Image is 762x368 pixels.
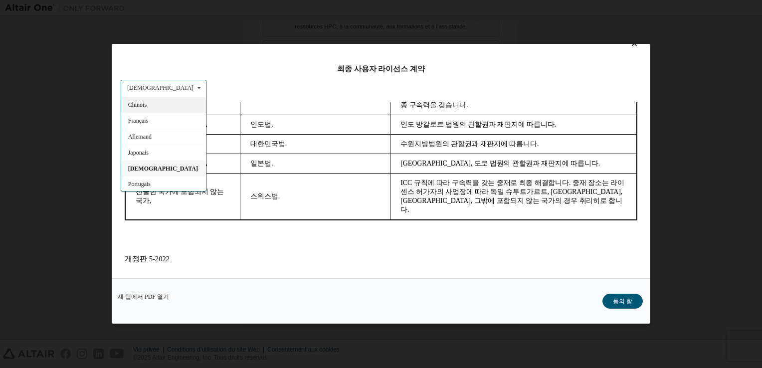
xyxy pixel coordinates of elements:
[120,51,270,71] td: 일본법.
[270,51,516,71] td: [GEOGRAPHIC_DATA], 도쿄 법원의 관할권과 재판지에 따릅니다.
[270,32,516,51] td: 수원지방법원의 관할권과 재판지에 따릅니다.
[4,12,120,32] td: [GEOGRAPHIC_DATA],
[120,12,270,32] td: 인도법,
[128,149,149,156] span: Japonais
[127,85,193,91] div: [DEMOGRAPHIC_DATA]
[128,165,198,172] span: [DEMOGRAPHIC_DATA]
[121,64,641,74] div: 최종 사용자 라이선스 계약
[128,133,152,140] span: Allemand
[602,294,643,309] button: 동의 함
[120,71,270,118] td: 스위스법.
[128,181,151,188] span: Portugais
[4,152,517,162] footer: 개정판 5-2022
[4,32,120,51] td: 한국,
[4,51,120,71] td: [GEOGRAPHIC_DATA],
[270,12,516,32] td: 인도 방갈로르 법원의 관할권과 재판지에 따릅니다.
[270,71,516,118] td: ICC 규칙에 따라 구속력을 갖는 중재로 최종 해결합니다. 중재 장소는 라이센스 허가자의 사업장에 따라 독일 슈투트가르트, [GEOGRAPHIC_DATA], [GEOGRAPH...
[120,32,270,51] td: 대한민국법.
[128,117,149,124] span: Français
[128,101,147,108] span: Chinois
[118,294,169,300] a: 새 탭에서 PDF 열기
[4,71,120,118] td: 전술한 국가에 포함되지 않는 국가,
